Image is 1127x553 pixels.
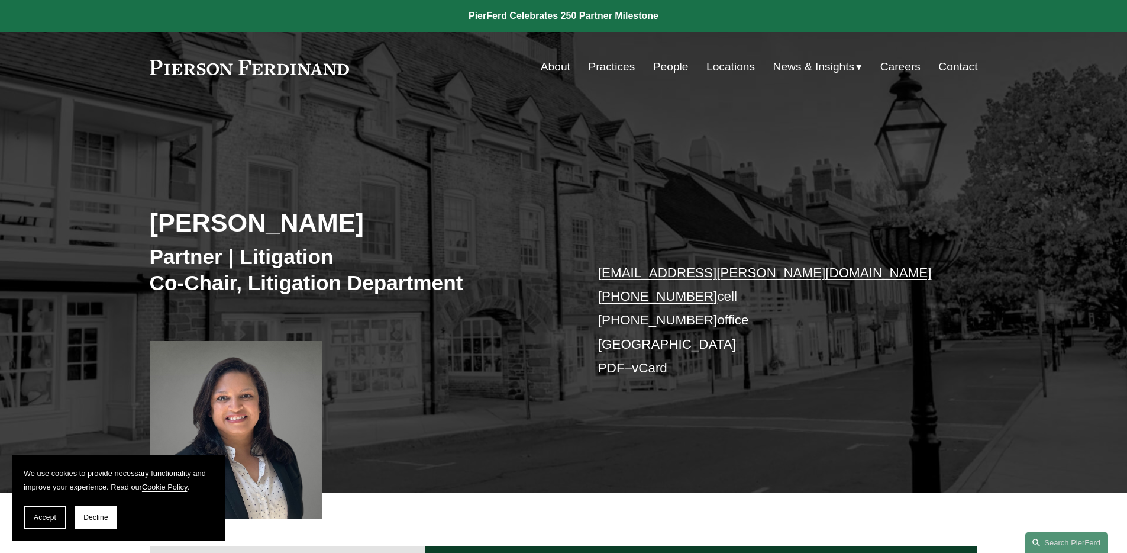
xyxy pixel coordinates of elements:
[653,56,689,78] a: People
[12,455,225,541] section: Cookie banner
[598,261,943,381] p: cell office [GEOGRAPHIC_DATA] –
[541,56,570,78] a: About
[150,244,564,295] h3: Partner | Litigation Co-Chair, Litigation Department
[34,513,56,522] span: Accept
[773,57,855,78] span: News & Insights
[598,361,625,375] a: PDF
[83,513,108,522] span: Decline
[588,56,635,78] a: Practices
[24,467,213,494] p: We use cookies to provide necessary functionality and improve your experience. Read our .
[773,56,863,78] a: folder dropdown
[75,506,117,529] button: Decline
[598,265,932,280] a: [EMAIL_ADDRESS][PERSON_NAME][DOMAIN_NAME]
[632,361,667,375] a: vCard
[1025,532,1108,553] a: Search this site
[24,506,66,529] button: Accept
[880,56,921,78] a: Careers
[938,56,977,78] a: Contact
[142,483,188,491] a: Cookie Policy
[706,56,755,78] a: Locations
[598,313,718,327] a: [PHONE_NUMBER]
[598,289,718,304] a: [PHONE_NUMBER]
[150,207,564,238] h2: [PERSON_NAME]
